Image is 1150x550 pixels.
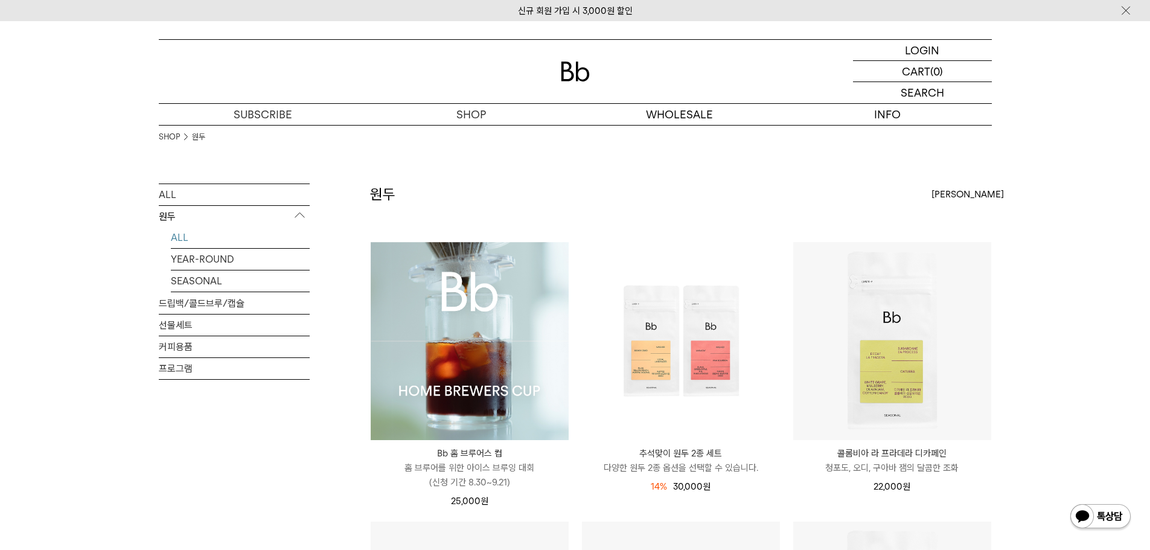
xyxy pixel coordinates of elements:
p: 원두 [159,206,310,228]
span: 원 [902,481,910,492]
p: (0) [930,61,943,82]
a: SHOP [367,104,575,125]
a: ALL [159,184,310,205]
a: LOGIN [853,40,992,61]
a: SUBSCRIBE [159,104,367,125]
p: LOGIN [905,40,939,60]
a: Bb 홈 브루어스 컵 홈 브루어를 위한 아이스 브루잉 대회(신청 기간 8.30~9.21) [371,446,569,490]
p: Bb 홈 브루어스 컵 [371,446,569,461]
a: 선물세트 [159,315,310,336]
p: 콜롬비아 라 프라데라 디카페인 [793,446,991,461]
h2: 원두 [370,184,395,205]
a: CART (0) [853,61,992,82]
p: CART [902,61,930,82]
p: INFO [784,104,992,125]
a: 원두 [192,131,205,143]
div: 14% [651,479,667,494]
a: 드립백/콜드브루/캡슐 [159,293,310,314]
a: 커피용품 [159,336,310,357]
img: Bb 홈 브루어스 컵 [371,242,569,440]
span: 30,000 [673,481,711,492]
span: [PERSON_NAME] [931,187,1004,202]
img: 카카오톡 채널 1:1 채팅 버튼 [1069,503,1132,532]
a: 콜롬비아 라 프라데라 디카페인 청포도, 오디, 구아바 잼의 달콤한 조화 [793,446,991,475]
a: ALL [171,227,310,248]
p: 청포도, 오디, 구아바 잼의 달콤한 조화 [793,461,991,475]
a: 신규 회원 가입 시 3,000원 할인 [518,5,633,16]
span: 25,000 [451,496,488,507]
p: SEARCH [901,82,944,103]
a: 추석맞이 원두 2종 세트 다양한 원두 2종 옵션을 선택할 수 있습니다. [582,446,780,475]
img: 추석맞이 원두 2종 세트 [582,242,780,440]
a: SEASONAL [171,270,310,292]
img: 로고 [561,62,590,82]
span: 원 [703,481,711,492]
a: SHOP [159,131,180,143]
span: 22,000 [874,481,910,492]
span: 원 [481,496,488,507]
p: 추석맞이 원두 2종 세트 [582,446,780,461]
p: 다양한 원두 2종 옵션을 선택할 수 있습니다. [582,461,780,475]
img: 콜롬비아 라 프라데라 디카페인 [793,242,991,440]
p: 홈 브루어를 위한 아이스 브루잉 대회 (신청 기간 8.30~9.21) [371,461,569,490]
a: 프로그램 [159,358,310,379]
p: WHOLESALE [575,104,784,125]
a: YEAR-ROUND [171,249,310,270]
